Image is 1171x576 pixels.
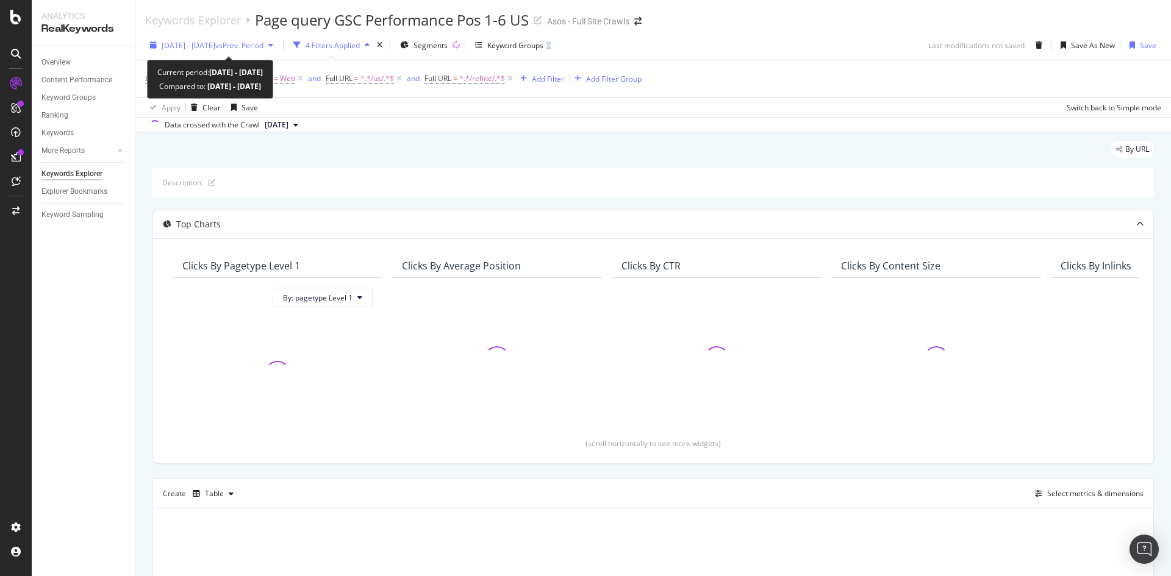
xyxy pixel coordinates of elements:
[41,185,126,198] a: Explorer Bookmarks
[928,40,1025,51] div: Last modifications not saved
[306,40,360,51] div: 4 Filters Applied
[41,91,96,104] div: Keyword Groups
[532,74,564,84] div: Add Filter
[182,260,300,272] div: Clicks By pagetype Level 1
[547,15,629,27] div: Asos - Full Site Crawls
[1125,35,1156,55] button: Save
[841,260,940,272] div: Clicks By Content Size
[186,98,221,117] button: Clear
[41,144,85,157] div: More Reports
[162,40,215,51] span: [DATE] - [DATE]
[145,13,241,27] a: Keywords Explorer
[1030,486,1144,501] button: Select metrics & dimensions
[41,127,126,140] a: Keywords
[308,73,321,84] button: and
[145,35,278,55] button: [DATE] - [DATE]vsPrev. Period
[424,73,451,84] span: Full URL
[226,98,258,117] button: Save
[1067,102,1161,113] div: Switch back to Simple mode
[41,168,102,180] div: Keywords Explorer
[1056,35,1115,55] button: Save As New
[215,40,263,51] span: vs Prev. Period
[145,73,182,84] span: Is Branded
[145,98,181,117] button: Apply
[354,73,359,84] span: =
[41,109,126,122] a: Ranking
[1111,141,1154,158] div: legacy label
[202,102,221,113] div: Clear
[470,35,556,55] button: Keyword Groups
[41,74,126,87] a: Content Performance
[407,73,420,84] button: and
[283,293,353,303] span: By: pagetype Level 1
[41,185,107,198] div: Explorer Bookmarks
[162,177,203,188] div: Description:
[1071,40,1115,51] div: Save As New
[242,102,258,113] div: Save
[209,67,263,77] b: [DATE] - [DATE]
[176,218,221,230] div: Top Charts
[395,35,453,55] button: Segments
[570,71,642,86] button: Add Filter Group
[41,144,114,157] a: More Reports
[265,119,288,130] span: 2025 Sep. 4th
[374,39,385,51] div: times
[163,484,238,503] div: Create
[41,109,68,122] div: Ranking
[41,127,74,140] div: Keywords
[168,438,1139,449] div: (scroll horizontally to see more widgets)
[41,74,112,87] div: Content Performance
[206,81,261,91] b: [DATE] - [DATE]
[1062,98,1161,117] button: Switch back to Simple mode
[1130,535,1159,564] div: Open Intercom Messenger
[41,168,126,180] a: Keywords Explorer
[280,70,295,87] span: Web
[1125,146,1149,153] span: By URL
[414,40,448,51] span: Segments
[1140,40,1156,51] div: Save
[1047,488,1144,499] div: Select metrics & dimensions
[41,10,125,22] div: Analytics
[188,484,238,503] button: Table
[453,73,457,84] span: =
[634,17,642,26] div: arrow-right-arrow-left
[274,73,278,84] span: =
[41,208,126,221] a: Keyword Sampling
[487,40,543,51] div: Keyword Groups
[621,260,681,272] div: Clicks By CTR
[360,70,394,87] span: ^.*/us/.*$
[41,56,126,69] a: Overview
[162,102,181,113] div: Apply
[1061,260,1131,272] div: Clicks By Inlinks
[41,22,125,36] div: RealKeywords
[157,65,263,79] div: Current period:
[586,74,642,84] div: Add Filter Group
[402,260,521,272] div: Clicks By Average Position
[159,79,261,93] div: Compared to:
[41,208,104,221] div: Keyword Sampling
[515,71,564,86] button: Add Filter
[205,490,224,497] div: Table
[41,91,126,104] a: Keyword Groups
[260,118,303,132] button: [DATE]
[459,70,505,87] span: ^.*/refine/.*$
[255,10,529,30] div: Page query GSC Performance Pos 1-6 US
[165,119,260,130] div: Data crossed with the Crawl
[326,73,353,84] span: Full URL
[288,35,374,55] button: 4 Filters Applied
[41,56,71,69] div: Overview
[273,288,373,307] button: By: pagetype Level 1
